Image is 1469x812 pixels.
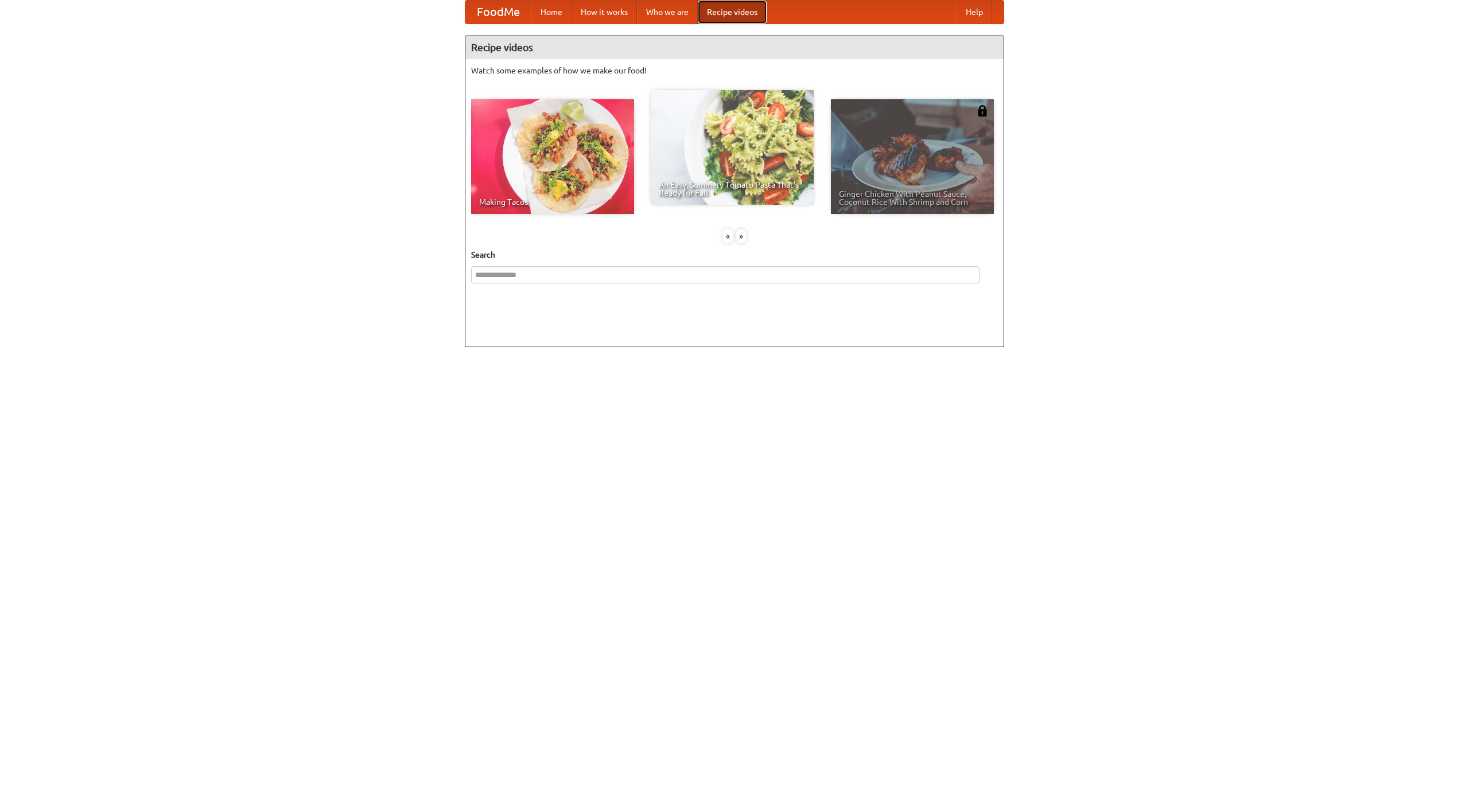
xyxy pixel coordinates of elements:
a: An Easy, Summery Tomato Pasta That's Ready for Fall [651,90,814,205]
a: Help [957,1,992,24]
a: Who we are [637,1,698,24]
a: FoodMe [465,1,531,24]
a: Recipe videos [698,1,767,24]
div: « [722,229,733,243]
span: Making Tacos [479,198,626,206]
a: Home [531,1,572,24]
a: Making Tacos [471,99,634,214]
img: 483408.png [977,105,988,116]
a: How it works [572,1,637,24]
h4: Recipe videos [465,36,1004,59]
h5: Search [471,249,998,261]
span: An Easy, Summery Tomato Pasta That's Ready for Fall [659,181,806,197]
div: » [736,229,747,243]
p: Watch some examples of how we make our food! [471,65,998,76]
